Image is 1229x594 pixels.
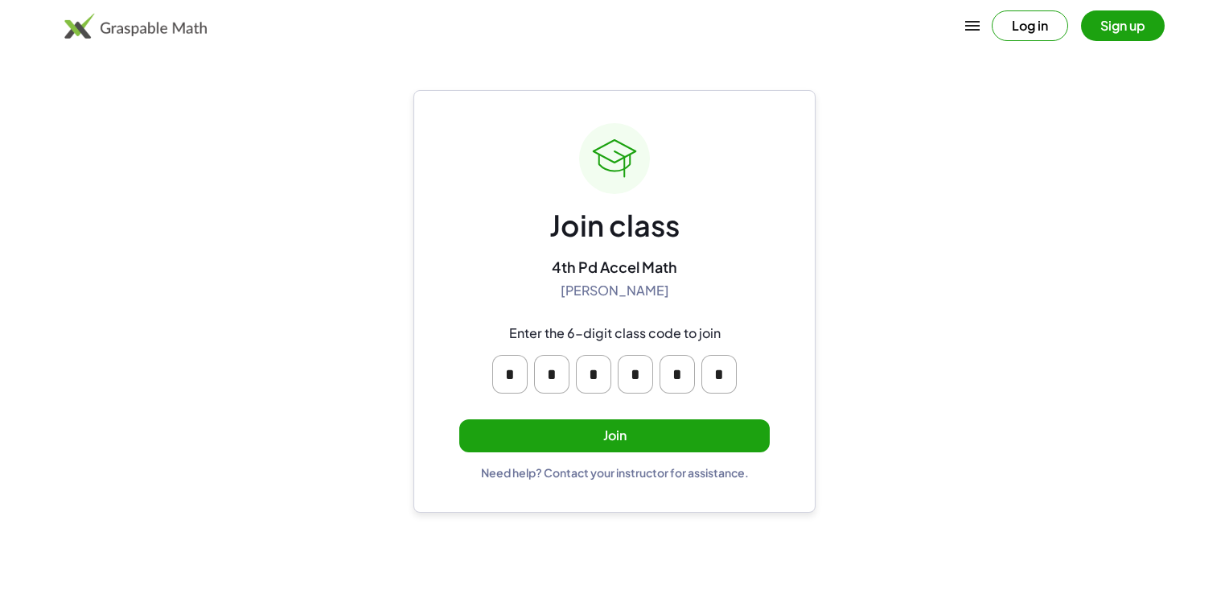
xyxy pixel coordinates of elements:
div: Need help? Contact your instructor for assistance. [481,465,749,480]
input: Please enter OTP character 3 [576,355,611,394]
div: [PERSON_NAME] [561,283,669,299]
input: Please enter OTP character 5 [660,355,695,394]
div: 4th Pd Accel Math [552,258,677,276]
div: Join class [549,207,680,245]
input: Please enter OTP character 6 [701,355,737,394]
input: Please enter OTP character 1 [492,355,528,394]
button: Log in [992,10,1068,41]
div: Enter the 6-digit class code to join [509,325,721,342]
input: Please enter OTP character 2 [534,355,569,394]
input: Please enter OTP character 4 [618,355,653,394]
button: Sign up [1081,10,1165,41]
button: Join [459,419,770,452]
